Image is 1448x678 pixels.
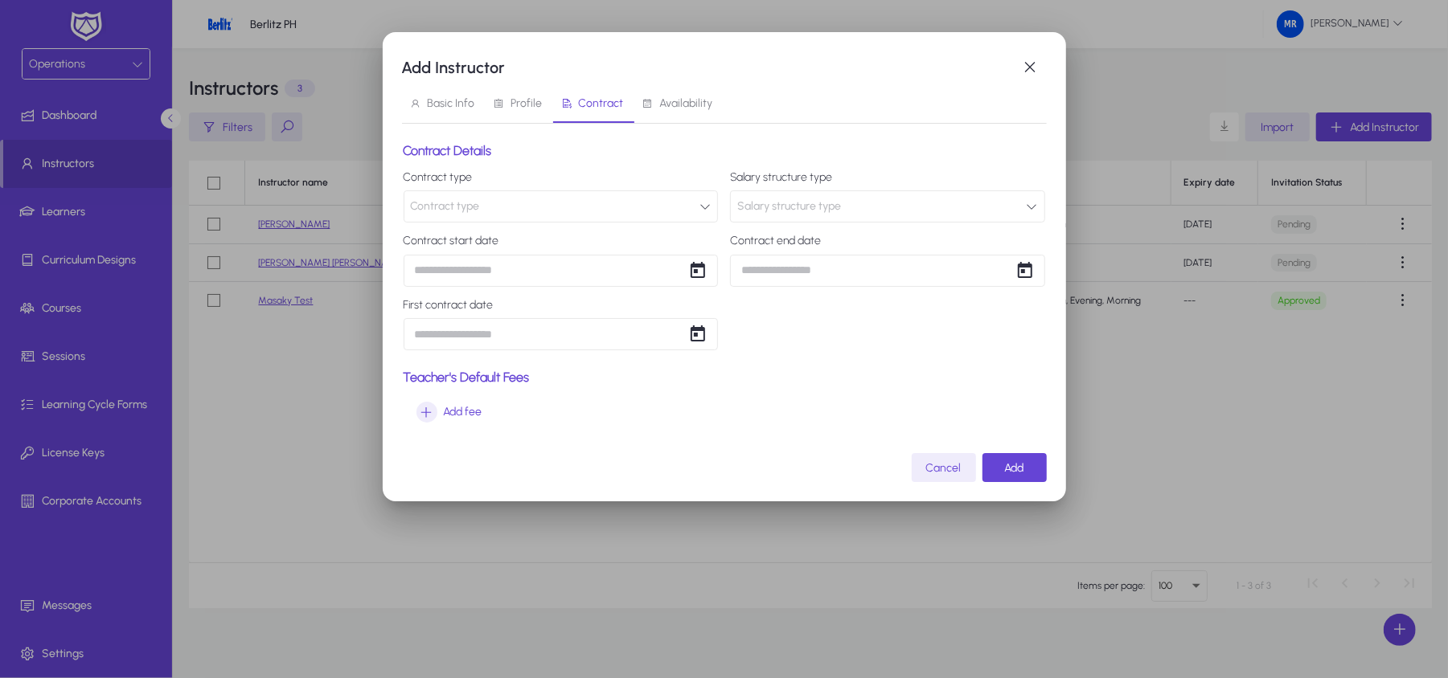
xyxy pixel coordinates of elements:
button: Add [982,453,1047,482]
button: Cancel [912,453,976,482]
span: Contract [579,98,624,109]
label: Contract type [404,171,719,184]
span: Availability [660,98,713,109]
h2: Teacher's Default Fees [404,370,530,385]
h2: Contract Details [404,143,1045,158]
button: Open calendar [682,318,714,350]
span: Add [1005,461,1024,475]
span: Add fee [444,402,482,422]
button: Open calendar [1009,255,1041,287]
label: Salary structure type [730,171,1045,184]
span: Salary structure type [737,190,841,223]
label: Contract start date [404,235,719,247]
span: Profile [511,98,543,109]
label: Contract end date [730,235,1045,247]
button: Open calendar [682,255,714,287]
span: Cancel [926,461,962,475]
h1: Add Instructor [402,55,1015,80]
label: First contract date [404,299,719,312]
span: Contract type [411,190,480,223]
span: Basic Info [428,98,475,109]
button: Add fee [404,398,495,427]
